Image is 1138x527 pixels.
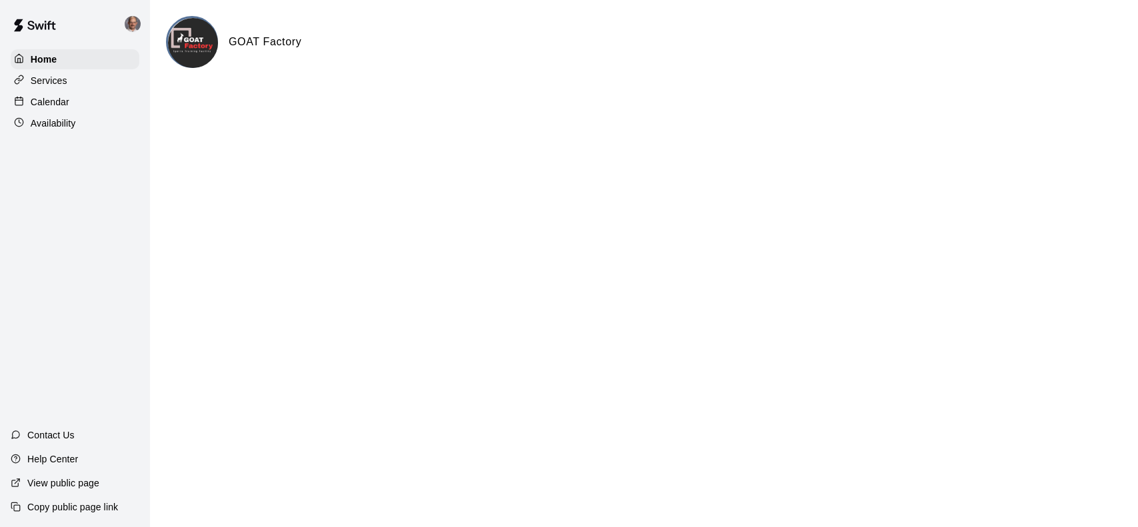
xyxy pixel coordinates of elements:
[31,53,57,66] p: Home
[27,500,118,514] p: Copy public page link
[31,74,67,87] p: Services
[11,71,139,91] a: Services
[168,18,218,68] img: GOAT Factory logo
[31,95,69,109] p: Calendar
[11,92,139,112] a: Calendar
[122,11,150,37] div: Don Eddy
[27,476,99,490] p: View public page
[11,113,139,133] a: Availability
[31,117,76,130] p: Availability
[125,16,141,32] img: Don Eddy
[11,49,139,69] a: Home
[229,33,301,51] h6: GOAT Factory
[27,452,78,466] p: Help Center
[27,428,75,442] p: Contact Us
